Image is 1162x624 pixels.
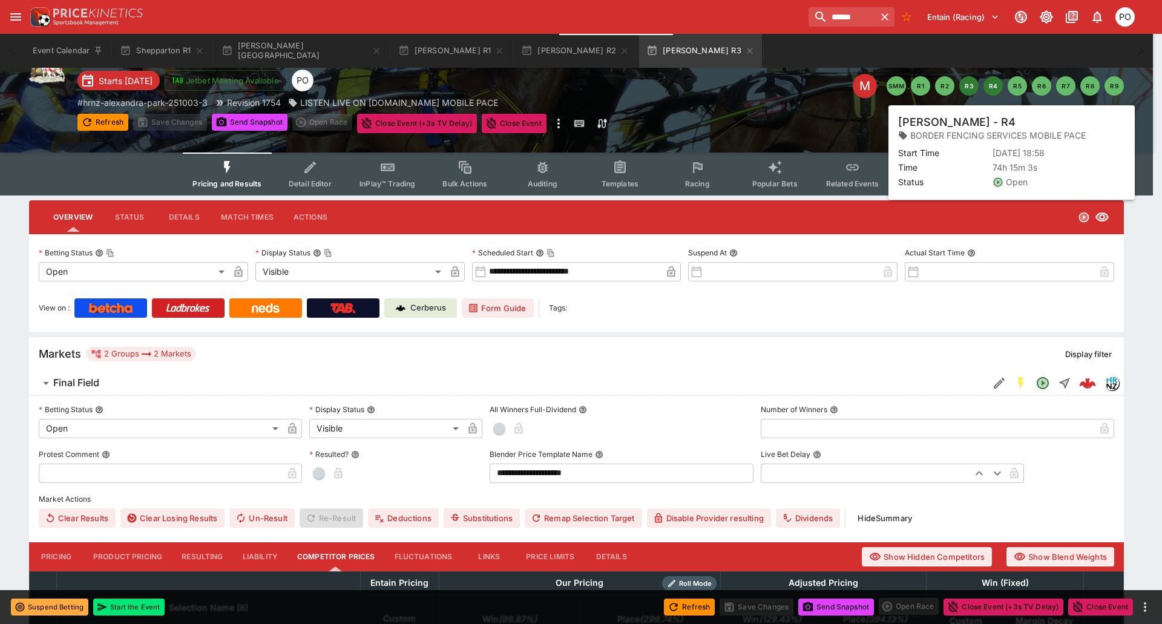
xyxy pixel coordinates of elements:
[39,508,116,528] button: Clear Results
[988,372,1010,394] button: Edit Detail
[853,74,877,98] div: Edit Meeting
[920,7,1006,27] button: Select Tenant
[89,303,133,313] img: Betcha
[229,508,294,528] button: Un-Result
[183,153,970,195] div: Event type filters
[862,547,992,567] button: Show Hidden Competitors
[39,347,81,361] h5: Markets
[1032,372,1054,394] button: Open
[525,508,642,528] button: Remap Selection Target
[911,76,930,96] button: R1
[1010,372,1032,394] button: SGM Enabled
[1032,76,1051,96] button: R6
[897,7,916,27] button: No Bookmarks
[905,248,965,258] p: Actual Start Time
[166,303,210,313] img: Ladbrokes
[547,249,555,257] button: Copy To Clipboard
[809,7,875,27] input: search
[330,303,356,313] img: TabNZ
[549,298,567,318] label: Tags:
[309,449,349,459] p: Resulted?
[255,262,445,281] div: Visible
[39,404,93,415] p: Betting Status
[93,599,165,616] button: Start the Event
[721,571,927,594] th: Adjusted Pricing
[516,542,584,571] button: Price Limits
[391,34,512,68] button: [PERSON_NAME] R1
[490,449,592,459] p: Blender Price Template Name
[685,179,710,188] span: Racing
[1105,76,1124,96] button: R9
[482,114,547,133] button: Close Event
[927,571,1084,594] th: Win (Fixed)
[385,542,462,571] button: Fluctuations
[300,508,363,528] span: Re-Result
[29,542,84,571] button: Pricing
[1056,76,1075,96] button: R7
[1036,6,1057,28] button: Toggle light/dark mode
[39,419,283,438] div: Open
[287,542,385,571] button: Competitor Prices
[5,6,27,28] button: open drawer
[396,303,405,313] img: Cerberus
[776,508,840,528] button: Dividends
[664,599,715,616] button: Refresh
[39,490,1114,508] label: Market Actions
[91,347,191,361] div: 2 Groups 2 Markets
[11,599,88,616] button: Suspend Betting
[53,8,143,18] img: PriceKinetics
[39,262,229,281] div: Open
[1086,6,1108,28] button: Notifications
[647,508,771,528] button: Disable Provider resulting
[360,571,439,594] th: Entain Pricing
[1105,376,1118,390] img: hrnz
[462,542,516,571] button: Links
[444,508,520,528] button: Substitutions
[292,114,352,131] div: split button
[674,579,717,589] span: Roll Mode
[1078,211,1090,223] svg: Open
[442,179,487,188] span: Bulk Actions
[935,76,954,96] button: R2
[983,76,1003,96] button: R4
[490,404,576,415] p: All Winners Full-Dividend
[25,34,110,68] button: Event Calendar
[39,449,99,459] p: Protest Comment
[255,248,310,258] p: Display Status
[120,508,225,528] button: Clear Losing Results
[1080,117,1118,130] p: Auto-Save
[368,508,439,528] button: Deductions
[357,114,477,133] button: Close Event (+3s TV Delay)
[113,34,211,68] button: Shepparton R1
[850,508,919,528] button: HideSummary
[211,203,283,232] button: Match Times
[27,5,51,29] img: PriceKinetics Logo
[551,114,566,133] button: more
[84,542,172,571] button: Product Pricing
[1054,372,1075,394] button: Straight
[1112,4,1138,30] button: Philip OConnor
[1068,599,1133,616] button: Close Event
[233,542,287,571] button: Liability
[688,248,727,258] p: Suspend At
[551,576,608,591] div: Our Pricing
[959,76,979,96] button: R3
[1024,117,1055,130] p: Override
[967,117,999,130] p: Overtype
[1095,210,1109,225] svg: Visible
[309,404,364,415] p: Display Status
[172,542,232,571] button: Resulting
[879,598,939,615] div: split button
[1079,375,1096,392] div: 540b50f4-e0cb-4950-a529-a8b0cb4d9427
[106,249,114,257] button: Copy To Clipboard
[1008,76,1027,96] button: R5
[1006,547,1114,567] button: Show Blend Weights
[1036,376,1050,390] svg: Open
[39,298,70,318] label: View on :
[53,376,99,389] h6: Final Field
[514,34,637,68] button: [PERSON_NAME] R2
[752,179,798,188] span: Popular Bets
[1061,6,1083,28] button: Documentation
[309,419,463,438] div: Visible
